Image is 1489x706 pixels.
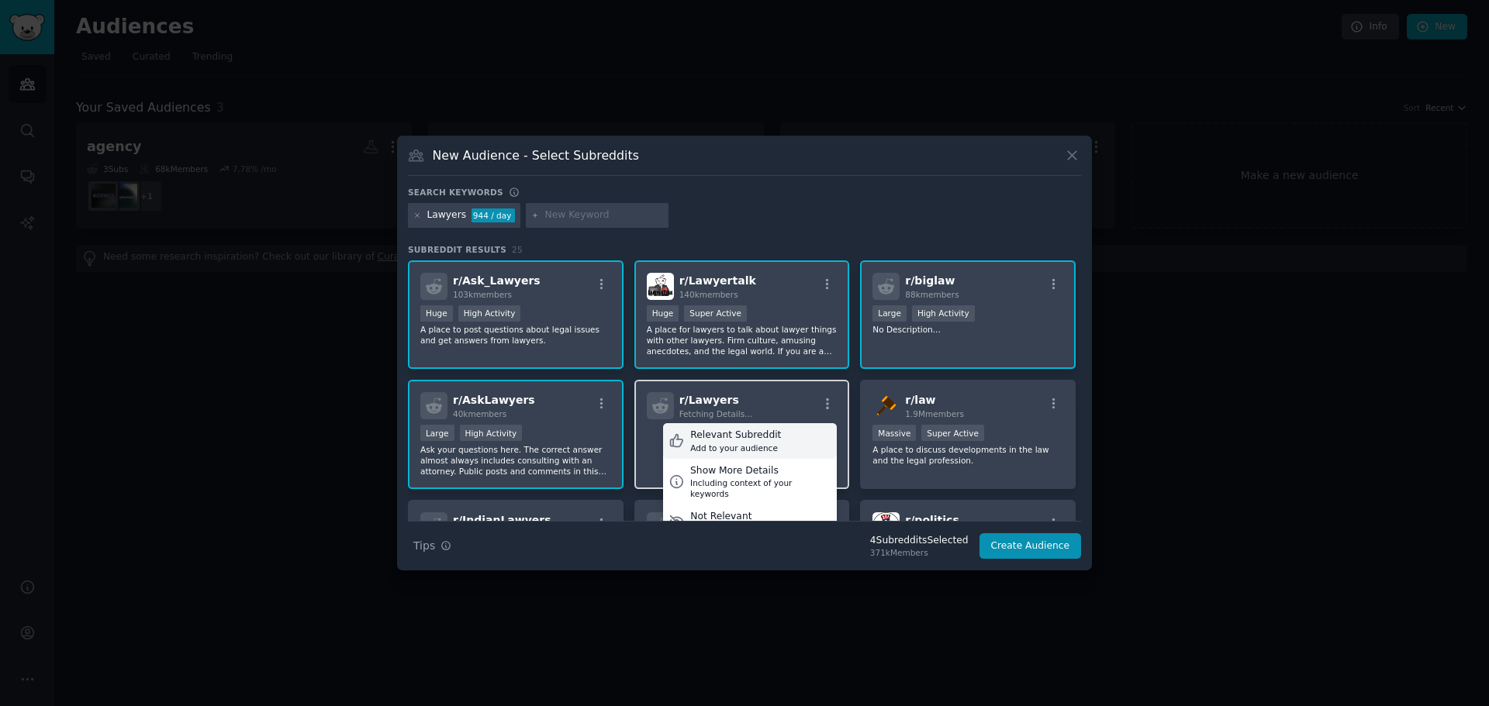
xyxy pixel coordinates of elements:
[872,324,1063,335] p: No Description...
[679,409,752,418] span: Fetching Details...
[453,409,506,418] span: 40k members
[690,464,831,478] div: Show More Details
[870,534,969,548] div: 4 Subreddit s Selected
[872,392,900,419] img: law
[420,425,454,441] div: Large
[905,514,959,526] span: r/ politics
[872,512,900,539] img: politics
[427,208,467,222] div: Lawyers
[905,394,935,406] span: r/ law
[433,147,639,164] h3: New Audience - Select Subreddits
[647,324,838,356] p: A place for lawyers to talk about lawyer things with other lawyers. Firm culture, amusing anecdot...
[679,394,739,406] span: r/ Lawyers
[872,305,907,322] div: Large
[408,187,503,198] h3: Search keywords
[647,305,679,322] div: Huge
[408,244,506,255] span: Subreddit Results
[921,425,984,441] div: Super Active
[408,532,457,560] button: Tips
[453,290,512,299] span: 103k members
[460,425,523,441] div: High Activity
[472,208,515,222] div: 944 / day
[872,425,916,441] div: Massive
[872,444,1063,466] p: A place to discuss developments in the law and the legal profession.
[453,274,541,287] span: r/ Ask_Lawyers
[870,547,969,558] div: 371k Members
[458,305,521,322] div: High Activity
[905,290,959,299] span: 88k members
[453,394,535,406] span: r/ AskLawyers
[912,305,975,322] div: High Activity
[647,273,674,300] img: Lawyertalk
[453,514,551,526] span: r/ IndianLawyers
[420,444,611,477] p: Ask your questions here. The correct answer almost always includes consulting with an attorney. P...
[690,510,793,524] div: Not Relevant
[905,409,964,418] span: 1.9M members
[545,208,663,222] input: New Keyword
[690,477,831,499] div: Including context of your keywords
[905,274,955,287] span: r/ biglaw
[413,538,435,554] span: Tips
[679,274,756,287] span: r/ Lawyertalk
[420,324,611,346] p: A place to post questions about legal issues and get answers from lawyers.
[512,245,523,254] span: 25
[690,429,781,443] div: Relevant Subreddit
[979,533,1082,560] button: Create Audience
[690,443,781,453] div: Add to your audience
[684,305,747,322] div: Super Active
[679,290,738,299] span: 140k members
[420,305,453,322] div: Huge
